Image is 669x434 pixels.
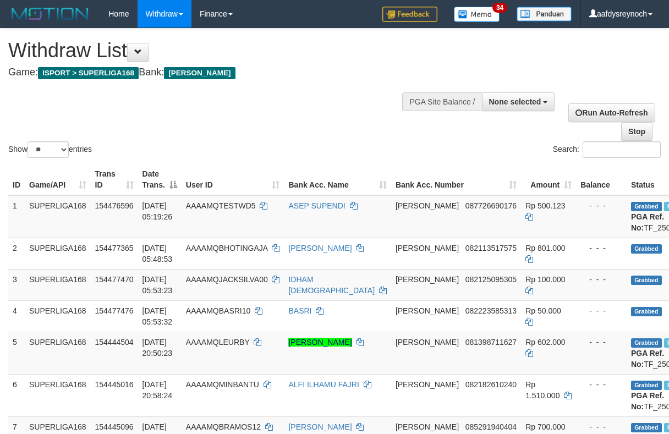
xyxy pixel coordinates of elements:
[631,244,662,254] span: Grabbed
[186,201,256,210] span: AAAAMQTESTWD5
[465,275,517,284] span: Copy 082125095305 to clipboard
[631,276,662,285] span: Grabbed
[25,269,91,300] td: SUPERLIGA168
[186,275,268,284] span: AAAAMQJACKSILVA00
[95,422,134,431] span: 154445096
[465,201,517,210] span: Copy 087726690176 to clipboard
[580,337,622,348] div: - - -
[186,306,251,315] span: AAAAMQBASRI10
[25,195,91,238] td: SUPERLIGA168
[8,300,25,332] td: 4
[525,306,561,315] span: Rp 50.000
[142,275,173,295] span: [DATE] 05:53:23
[525,244,565,252] span: Rp 801.000
[142,338,173,358] span: [DATE] 20:50:23
[489,97,541,106] span: None selected
[186,422,261,431] span: AAAAMQBRAMOS12
[91,164,138,195] th: Trans ID: activate to sort column ascending
[568,103,655,122] a: Run Auto-Refresh
[288,422,352,431] a: [PERSON_NAME]
[465,422,517,431] span: Copy 085291940404 to clipboard
[631,202,662,211] span: Grabbed
[288,275,375,295] a: IDHAM [DEMOGRAPHIC_DATA]
[38,67,139,79] span: ISPORT > SUPERLIGA168
[576,164,627,195] th: Balance
[25,374,91,416] td: SUPERLIGA168
[95,306,134,315] span: 154477476
[182,164,284,195] th: User ID: activate to sort column ascending
[186,338,250,347] span: AAAAMQLEURBY
[492,3,507,13] span: 34
[465,380,517,389] span: Copy 082182610240 to clipboard
[525,338,565,347] span: Rp 602.000
[525,422,565,431] span: Rp 700.000
[396,275,459,284] span: [PERSON_NAME]
[396,244,459,252] span: [PERSON_NAME]
[95,201,134,210] span: 154476596
[8,332,25,374] td: 5
[25,238,91,269] td: SUPERLIGA168
[454,7,500,22] img: Button%20Memo.svg
[95,338,134,347] span: 154444504
[631,423,662,432] span: Grabbed
[142,306,173,326] span: [DATE] 05:53:32
[396,306,459,315] span: [PERSON_NAME]
[631,391,664,411] b: PGA Ref. No:
[391,164,521,195] th: Bank Acc. Number: activate to sort column ascending
[186,380,259,389] span: AAAAMQMINBANTU
[396,338,459,347] span: [PERSON_NAME]
[580,421,622,432] div: - - -
[631,307,662,316] span: Grabbed
[142,380,173,400] span: [DATE] 20:58:24
[142,244,173,263] span: [DATE] 05:48:53
[580,243,622,254] div: - - -
[28,141,69,158] select: Showentries
[25,164,91,195] th: Game/API: activate to sort column ascending
[95,244,134,252] span: 154477365
[8,374,25,416] td: 6
[288,201,345,210] a: ASEP SUPENDI
[25,300,91,332] td: SUPERLIGA168
[8,141,92,158] label: Show entries
[186,244,268,252] span: AAAAMQBHOTINGAJA
[631,338,662,348] span: Grabbed
[525,201,565,210] span: Rp 500.123
[288,380,359,389] a: ALFI ILHAMU FAJRI
[631,349,664,369] b: PGA Ref. No:
[583,141,661,158] input: Search:
[288,338,352,347] a: [PERSON_NAME]
[8,238,25,269] td: 2
[402,92,481,111] div: PGA Site Balance /
[465,244,517,252] span: Copy 082113517575 to clipboard
[621,122,652,141] a: Stop
[8,269,25,300] td: 3
[482,92,555,111] button: None selected
[95,275,134,284] span: 154477470
[465,338,517,347] span: Copy 081398711627 to clipboard
[580,379,622,390] div: - - -
[580,274,622,285] div: - - -
[288,244,352,252] a: [PERSON_NAME]
[631,212,664,232] b: PGA Ref. No:
[580,200,622,211] div: - - -
[525,275,565,284] span: Rp 100.000
[521,164,576,195] th: Amount: activate to sort column ascending
[631,381,662,390] span: Grabbed
[396,422,459,431] span: [PERSON_NAME]
[284,164,391,195] th: Bank Acc. Name: activate to sort column ascending
[288,306,311,315] a: BASRI
[8,40,435,62] h1: Withdraw List
[8,164,25,195] th: ID
[525,380,560,400] span: Rp 1.510.000
[8,67,435,78] h4: Game: Bank:
[553,141,661,158] label: Search:
[138,164,182,195] th: Date Trans.: activate to sort column descending
[95,380,134,389] span: 154445016
[517,7,572,21] img: panduan.png
[580,305,622,316] div: - - -
[382,7,437,22] img: Feedback.jpg
[8,195,25,238] td: 1
[396,201,459,210] span: [PERSON_NAME]
[465,306,517,315] span: Copy 082223585313 to clipboard
[164,67,235,79] span: [PERSON_NAME]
